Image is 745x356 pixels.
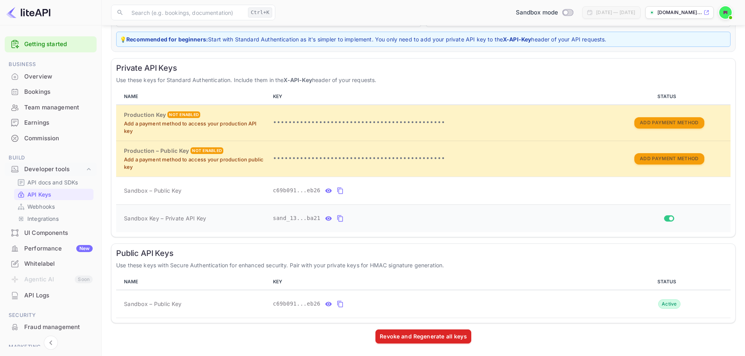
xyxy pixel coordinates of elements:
a: UI Components [5,225,97,240]
button: Collapse navigation [44,336,58,350]
h6: Production – Public Key [124,147,189,155]
div: Integrations [14,213,93,224]
div: Fraud management [24,323,93,332]
div: Fraud management [5,320,97,335]
a: API Logs [5,288,97,302]
div: Whitelabel [24,259,93,268]
th: KEY [270,274,608,290]
button: Add Payment Method [634,117,704,129]
a: Add Payment Method [634,155,704,161]
img: Piolette iwas [719,6,732,19]
strong: Recommended for beginners: [126,36,208,43]
div: Developer tools [24,165,85,174]
table: private api keys table [116,89,731,232]
p: API docs and SDKs [27,178,78,186]
div: Team management [24,103,93,112]
span: Sandbox – Public Key [124,186,181,195]
div: API Logs [24,291,93,300]
div: Not enabled [190,147,223,154]
a: Commission [5,131,97,145]
div: Earnings [24,118,93,127]
p: [DOMAIN_NAME]... [657,9,702,16]
h6: Private API Keys [116,63,731,73]
div: Bookings [24,88,93,97]
p: Use these keys with Secure Authentication for enhanced security. Pair with your private keys for ... [116,261,731,269]
a: Webhooks [17,202,90,211]
div: Not enabled [167,111,200,118]
a: API docs and SDKs [17,178,90,186]
div: API Keys [14,189,93,200]
a: Getting started [24,40,93,49]
div: UI Components [5,225,97,241]
h6: Public API Keys [116,249,731,258]
p: Add a payment method to access your production API key [124,120,267,135]
p: Webhooks [27,202,55,211]
span: Security [5,311,97,320]
div: Active [658,299,680,309]
div: Commission [5,131,97,146]
a: Team management [5,100,97,114]
div: Overview [24,72,93,81]
a: PerformanceNew [5,241,97,256]
div: Commission [24,134,93,143]
div: New [76,245,93,252]
strong: X-API-Key [503,36,531,43]
span: Sandbox – Public Key [124,300,181,308]
a: Overview [5,69,97,84]
button: Add Payment Method [634,153,704,165]
span: c69b091...eb26 [273,186,321,195]
div: Bookings [5,84,97,100]
p: ••••••••••••••••••••••••••••••••••••••••••••• [273,118,605,127]
div: [DATE] — [DATE] [596,9,635,16]
div: UI Components [24,229,93,238]
a: Fraud management [5,320,97,334]
div: Performance [24,244,93,253]
th: NAME [116,274,270,290]
p: 💡 Start with Standard Authentication as it's simpler to implement. You only need to add your priv... [120,35,727,43]
span: Business [5,60,97,69]
img: LiteAPI logo [6,6,50,19]
span: Sandbox mode [516,8,558,17]
div: Switch to Production mode [513,8,576,17]
th: STATUS [608,89,731,105]
div: Revoke and Regenerate all keys [380,332,467,340]
div: Ctrl+K [248,7,272,18]
div: Whitelabel [5,256,97,272]
p: Use these keys for Standard Authentication. Include them in the header of your requests. [116,76,731,84]
p: Add a payment method to access your production public key [124,156,267,171]
h6: Production Key [124,111,166,119]
th: KEY [270,89,608,105]
span: Marketing [5,343,97,351]
a: Bookings [5,84,97,99]
p: ••••••••••••••••••••••••••••••••••••••••••••• [273,154,605,163]
p: Integrations [27,215,59,223]
table: public api keys table [116,274,731,318]
span: sand_13...ba21 [273,214,321,222]
span: Build [5,154,97,162]
div: Getting started [5,36,97,52]
div: Developer tools [5,163,97,176]
a: Integrations [17,215,90,223]
div: API docs and SDKs [14,177,93,188]
td: Sandbox Key – Private API Key [116,204,270,232]
div: Earnings [5,115,97,131]
input: Search (e.g. bookings, documentation) [127,5,245,20]
th: STATUS [608,274,731,290]
a: Earnings [5,115,97,130]
a: Add Payment Method [634,119,704,125]
a: API Keys [17,190,90,199]
strong: X-API-Key [284,77,312,83]
a: Whitelabel [5,256,97,271]
div: Webhooks [14,201,93,212]
p: API Keys [27,190,51,199]
span: c69b091...eb26 [273,300,321,308]
th: NAME [116,89,270,105]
